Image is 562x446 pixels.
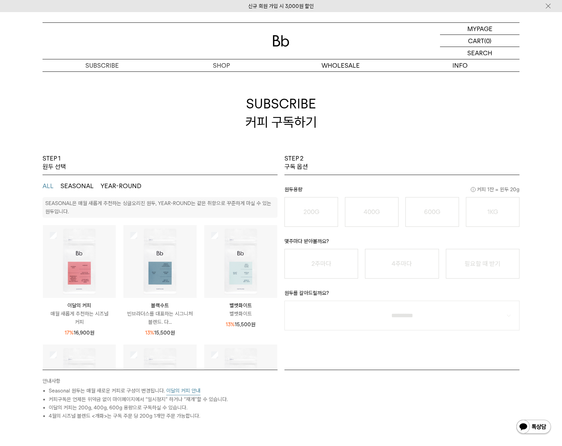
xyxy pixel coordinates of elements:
p: SEASONAL은 매월 새롭게 추천하는 싱글오리진 원두, YEAR-ROUND는 같은 취향으로 꾸준하게 마실 수 있는 원두입니다. [45,200,271,215]
img: 상품이미지 [123,345,196,417]
p: CART [468,35,484,47]
button: SEASONAL [60,182,94,190]
img: 상품이미지 [43,225,116,298]
p: 몇주마다 받아볼까요? [284,237,519,249]
button: ALL [43,182,54,190]
p: 매월 새롭게 추천하는 시즈널 커피 [43,310,116,326]
span: 원 [90,330,94,336]
span: 17% [65,330,74,336]
p: 벨벳화이트 [204,310,277,318]
img: 상품이미지 [204,225,277,298]
button: 1KG [466,197,519,227]
li: 커피구독은 언제든 위약금 없이 마이페이지에서 “일시정지” 하거나 “재개”할 수 있습니다. [49,395,278,404]
a: MYPAGE [440,23,519,35]
img: 상품이미지 [204,345,277,417]
img: 상품이미지 [43,345,116,417]
p: 16,900 [65,329,94,337]
h2: SUBSCRIBE 커피 구독하기 [43,71,519,154]
a: SHOP [162,59,281,71]
p: SEARCH [467,47,492,59]
p: 빈브라더스를 대표하는 시그니처 블렌드. 다... [123,310,196,326]
o: 600G [424,208,440,215]
p: 15,500 [226,320,255,329]
button: 필요할 때 받기 [446,249,519,279]
span: 원 [170,330,175,336]
p: STEP 1 원두 선택 [43,154,66,171]
a: SUBSCRIBE [43,59,162,71]
img: 로고 [273,35,289,47]
a: CART (0) [440,35,519,47]
p: 이달의 커피 [43,301,116,310]
p: INFO [400,59,519,71]
p: MYPAGE [467,23,493,35]
button: 2주마다 [284,249,358,279]
p: 벨벳화이트 [204,301,277,310]
p: (0) [484,35,491,47]
p: STEP 2 구독 옵션 [284,154,308,171]
button: 400G [345,197,399,227]
span: 원 [251,321,255,328]
li: 이달의 커피는 200g, 400g, 600g 용량으로 구독하실 수 있습니다. [49,404,278,412]
p: 15,500 [145,329,175,337]
o: 200G [303,208,319,215]
p: 원두를 갈아드릴까요? [284,289,519,301]
button: 4주마다 [365,249,439,279]
img: 카카오톡 채널 1:1 채팅 버튼 [516,419,552,436]
span: 13% [226,321,235,328]
button: YEAR-ROUND [101,182,141,190]
o: 400G [364,208,380,215]
o: 1KG [487,208,498,215]
p: 안내사항 [43,377,278,387]
li: 4월의 시즈널 블렌드 <개화>는 구독 주문 당 200g 1개만 주문 가능합니다. [49,412,278,420]
span: 13% [145,330,154,336]
p: 원두용량 [284,185,519,197]
p: WHOLESALE [281,59,400,71]
p: 블랙수트 [123,301,196,310]
button: 이달의 커피 안내 [166,387,200,395]
a: 신규 회원 가입 시 3,000원 할인 [248,3,314,9]
button: 600G [405,197,459,227]
img: 상품이미지 [123,225,196,298]
span: 커피 1잔 = 윈두 20g [471,185,519,194]
button: 200G [284,197,338,227]
li: Seasonal 원두는 매월 새로운 커피로 구성이 변경됩니다. [49,387,278,395]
